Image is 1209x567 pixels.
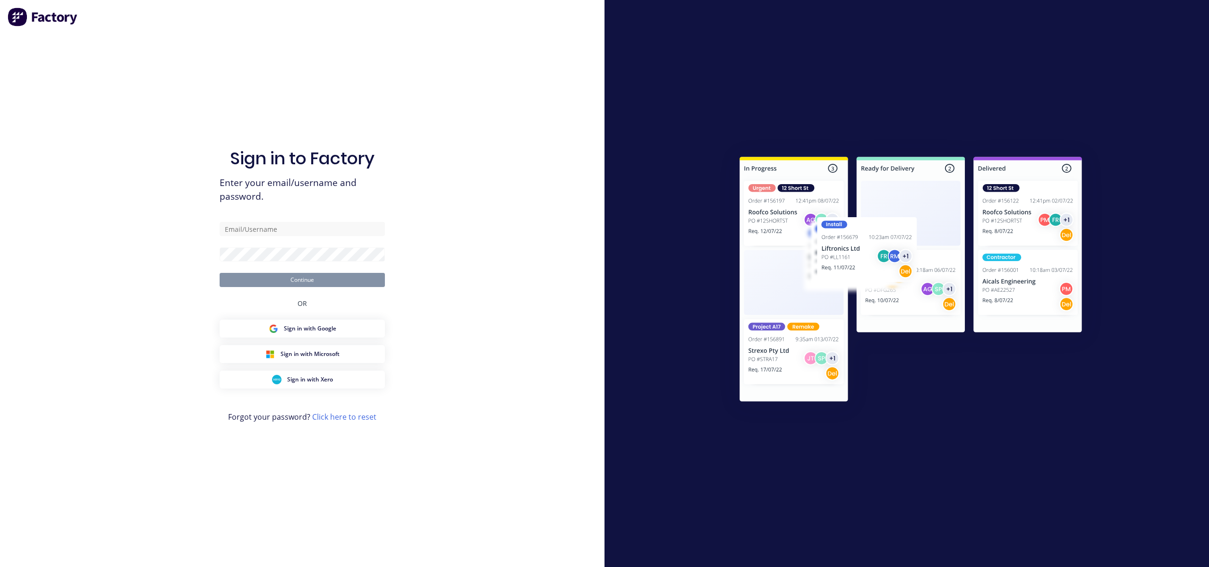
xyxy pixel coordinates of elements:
img: Sign in [719,138,1103,424]
span: Sign in with Google [284,324,336,333]
img: Microsoft Sign in [265,349,275,359]
span: Sign in with Xero [287,375,333,384]
button: Xero Sign inSign in with Xero [220,371,385,389]
img: Factory [8,8,78,26]
span: Sign in with Microsoft [281,350,340,358]
input: Email/Username [220,222,385,236]
button: Continue [220,273,385,287]
h1: Sign in to Factory [230,148,375,169]
img: Xero Sign in [272,375,281,384]
button: Google Sign inSign in with Google [220,320,385,338]
a: Click here to reset [312,412,376,422]
button: Microsoft Sign inSign in with Microsoft [220,345,385,363]
img: Google Sign in [269,324,278,333]
span: Enter your email/username and password. [220,176,385,203]
span: Forgot your password? [228,411,376,423]
div: OR [298,287,307,320]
